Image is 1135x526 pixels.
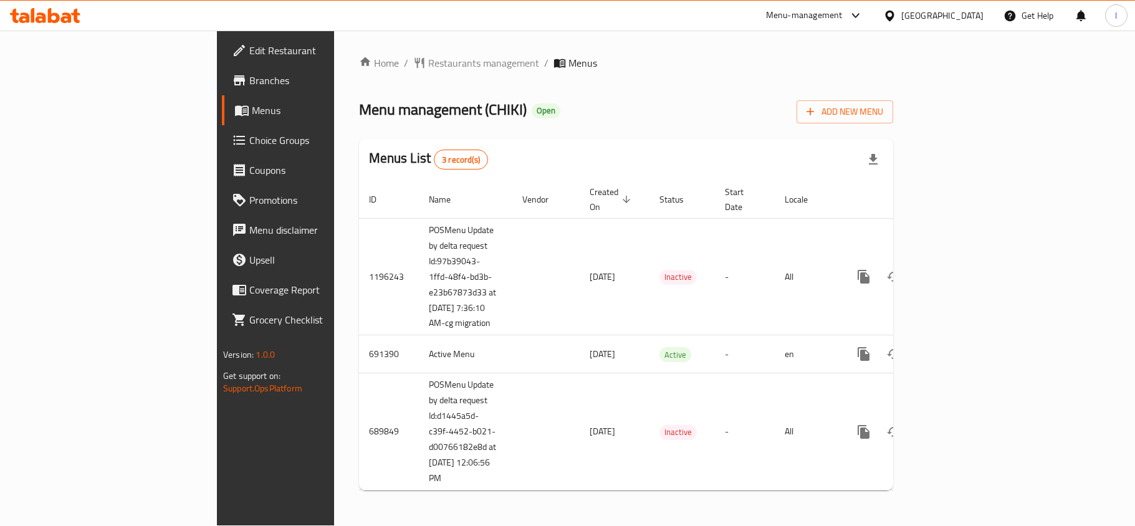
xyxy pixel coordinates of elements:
[659,425,697,440] div: Inactive
[252,103,396,118] span: Menus
[532,103,560,118] div: Open
[522,192,565,207] span: Vendor
[413,55,539,70] a: Restaurants management
[359,181,979,491] table: enhanced table
[249,222,396,237] span: Menu disclaimer
[849,417,879,447] button: more
[256,347,275,363] span: 1.0.0
[775,335,839,373] td: en
[659,347,691,362] div: Active
[249,193,396,208] span: Promotions
[659,270,697,285] div: Inactive
[222,125,406,155] a: Choice Groups
[223,380,302,396] a: Support.OpsPlatform
[715,218,775,335] td: -
[419,373,512,490] td: POSMenu Update by delta request Id:d1445a5d-c39f-4452-b021-d00766182e8d at [DATE] 12:06:56 PM
[249,73,396,88] span: Branches
[715,335,775,373] td: -
[659,270,697,284] span: Inactive
[222,245,406,275] a: Upsell
[785,192,824,207] span: Locale
[249,43,396,58] span: Edit Restaurant
[222,215,406,245] a: Menu disclaimer
[434,154,487,166] span: 3 record(s)
[568,55,597,70] span: Menus
[807,104,883,120] span: Add New Menu
[590,184,635,214] span: Created On
[766,8,843,23] div: Menu-management
[222,36,406,65] a: Edit Restaurant
[222,275,406,305] a: Coverage Report
[849,262,879,292] button: more
[249,312,396,327] span: Grocery Checklist
[249,282,396,297] span: Coverage Report
[659,348,691,362] span: Active
[544,55,548,70] li: /
[223,347,254,363] span: Version:
[429,192,467,207] span: Name
[369,192,393,207] span: ID
[590,423,615,439] span: [DATE]
[879,417,909,447] button: Change Status
[590,269,615,285] span: [DATE]
[222,155,406,185] a: Coupons
[775,218,839,335] td: All
[419,218,512,335] td: POSMenu Update by delta request Id:97b39043-1ffd-48f4-bd3b-e23b67873d33 at [DATE] 7:36:10 AM-cg m...
[659,192,700,207] span: Status
[222,185,406,215] a: Promotions
[359,55,893,70] nav: breadcrumb
[715,373,775,490] td: -
[249,252,396,267] span: Upsell
[879,339,909,369] button: Change Status
[428,55,539,70] span: Restaurants management
[659,425,697,439] span: Inactive
[249,133,396,148] span: Choice Groups
[532,105,560,116] span: Open
[849,339,879,369] button: more
[879,262,909,292] button: Change Status
[725,184,760,214] span: Start Date
[901,9,984,22] div: [GEOGRAPHIC_DATA]
[797,100,893,123] button: Add New Menu
[1115,9,1117,22] span: l
[775,373,839,490] td: All
[222,65,406,95] a: Branches
[222,95,406,125] a: Menus
[419,335,512,373] td: Active Menu
[590,346,615,362] span: [DATE]
[249,163,396,178] span: Coupons
[858,145,888,175] div: Export file
[369,149,488,170] h2: Menus List
[223,368,280,384] span: Get support on:
[434,150,488,170] div: Total records count
[839,181,979,219] th: Actions
[222,305,406,335] a: Grocery Checklist
[359,95,527,123] span: Menu management ( CHIKI )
